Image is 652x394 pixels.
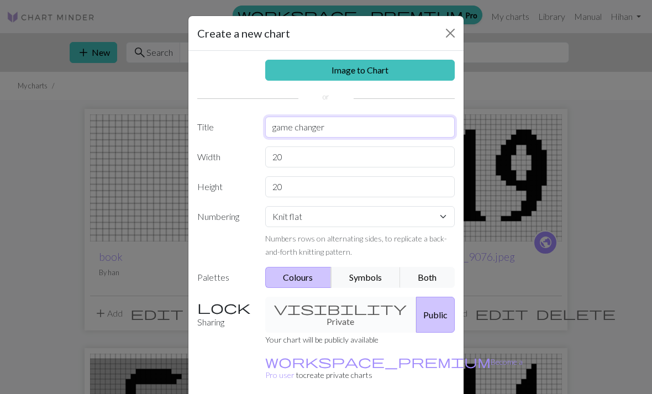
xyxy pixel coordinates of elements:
[191,146,259,167] label: Width
[191,206,259,258] label: Numbering
[265,357,523,380] small: to create private charts
[191,117,259,138] label: Title
[265,357,523,380] a: Become a Pro user
[265,267,332,288] button: Colours
[191,267,259,288] label: Palettes
[331,267,401,288] button: Symbols
[265,335,378,344] small: Your chart will be publicly available
[441,24,459,42] button: Close
[191,176,259,197] label: Height
[416,297,455,333] button: Public
[265,354,491,369] span: workspace_premium
[265,234,447,256] small: Numbers rows on alternating sides, to replicate a back-and-forth knitting pattern.
[400,267,455,288] button: Both
[265,60,455,81] a: Image to Chart
[197,25,290,41] h5: Create a new chart
[191,297,259,333] label: Sharing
